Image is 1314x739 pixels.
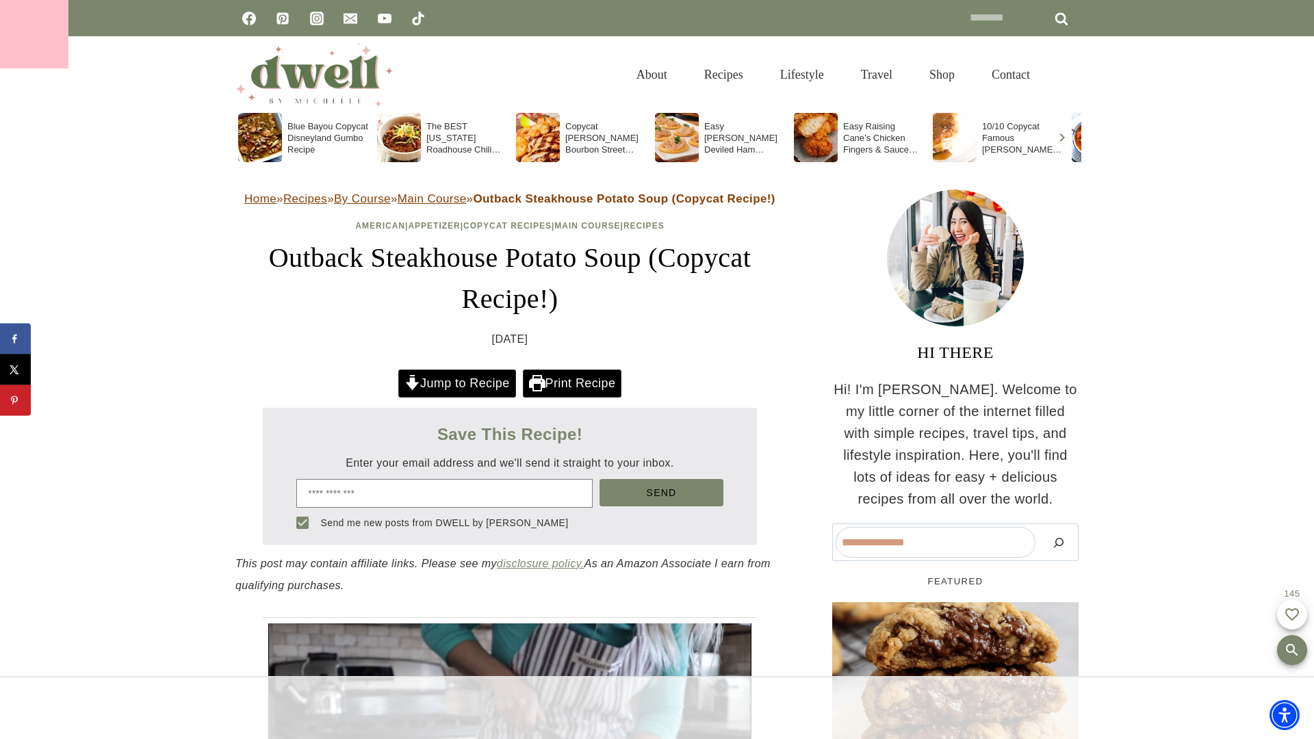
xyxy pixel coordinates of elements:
time: [DATE] [492,330,528,348]
a: Home [244,192,276,205]
span: » » » » [244,192,775,205]
h3: HI THERE [832,340,1079,365]
a: Copycat Recipes [463,221,552,231]
a: By Course [334,192,391,205]
a: Email [337,5,364,32]
a: Jump to Recipe [398,369,516,398]
a: Main Course [398,192,467,205]
a: disclosure policy. [497,558,584,569]
em: This post may contain affiliate links. Please see my As an Amazon Associate I earn from qualifyin... [235,558,771,591]
p: Hi! I'm [PERSON_NAME]. Welcome to my little corner of the internet filled with simple recipes, tr... [832,378,1079,510]
span: | | | | [355,221,664,231]
a: Print Recipe [523,369,621,398]
a: YouTube [371,5,398,32]
a: About [618,53,686,97]
a: Shop [911,53,973,97]
img: DWELL by michelle [235,43,393,106]
a: Instagram [303,5,331,32]
a: Appetizer [408,221,460,231]
a: American [355,221,405,231]
div: Accessibility Menu [1270,700,1300,730]
a: Facebook [235,5,263,32]
a: Recipes [283,192,327,205]
a: Lifestyle [762,53,842,97]
h5: FEATURED [832,575,1079,588]
a: TikTok [404,5,432,32]
a: Recipes [623,221,665,231]
nav: Primary Navigation [618,53,1048,97]
h1: Outback Steakhouse Potato Soup (Copycat Recipe!) [235,237,784,320]
strong: Outback Steakhouse Potato Soup (Copycat Recipe!) [473,192,775,205]
a: Contact [973,53,1048,97]
a: Recipes [686,53,762,97]
a: Main Course [554,221,620,231]
a: Pinterest [269,5,296,32]
a: Travel [842,53,911,97]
